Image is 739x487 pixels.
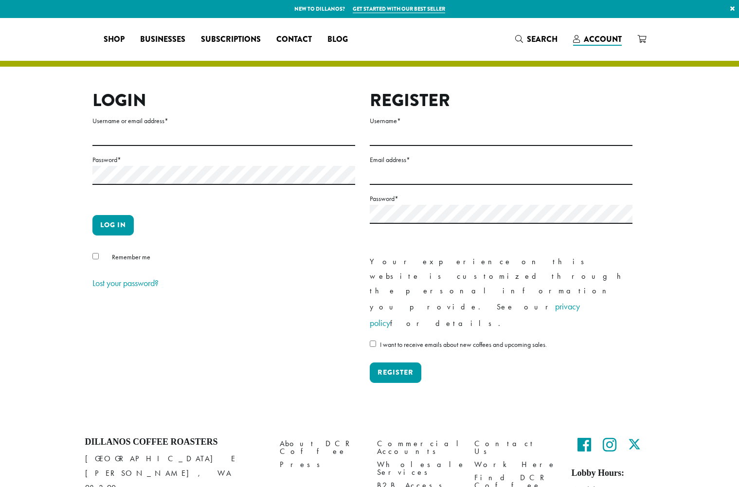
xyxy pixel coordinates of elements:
[377,458,460,479] a: Wholesale Services
[92,215,134,235] button: Log in
[370,90,632,111] h2: Register
[370,362,421,383] button: Register
[370,115,632,127] label: Username
[353,5,445,13] a: Get started with our best seller
[327,34,348,46] span: Blog
[584,34,622,45] span: Account
[280,458,362,471] a: Press
[96,32,132,47] a: Shop
[112,253,150,261] span: Remember me
[507,31,565,47] a: Search
[380,340,547,349] span: I want to receive emails about new coffees and upcoming sales.
[276,34,312,46] span: Contact
[370,301,580,328] a: privacy policy
[370,154,632,166] label: Email address
[572,468,654,479] h5: Lobby Hours:
[377,437,460,458] a: Commercial Accounts
[92,277,159,289] a: Lost your password?
[474,437,557,458] a: Contact Us
[104,34,125,46] span: Shop
[92,90,355,111] h2: Login
[201,34,261,46] span: Subscriptions
[474,458,557,471] a: Work Here
[92,115,355,127] label: Username or email address
[527,34,558,45] span: Search
[370,341,376,347] input: I want to receive emails about new coffees and upcoming sales.
[280,437,362,458] a: About DCR Coffee
[370,193,632,205] label: Password
[140,34,185,46] span: Businesses
[370,254,632,331] p: Your experience on this website is customized through the personal information you provide. See o...
[85,437,265,448] h4: Dillanos Coffee Roasters
[92,154,355,166] label: Password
